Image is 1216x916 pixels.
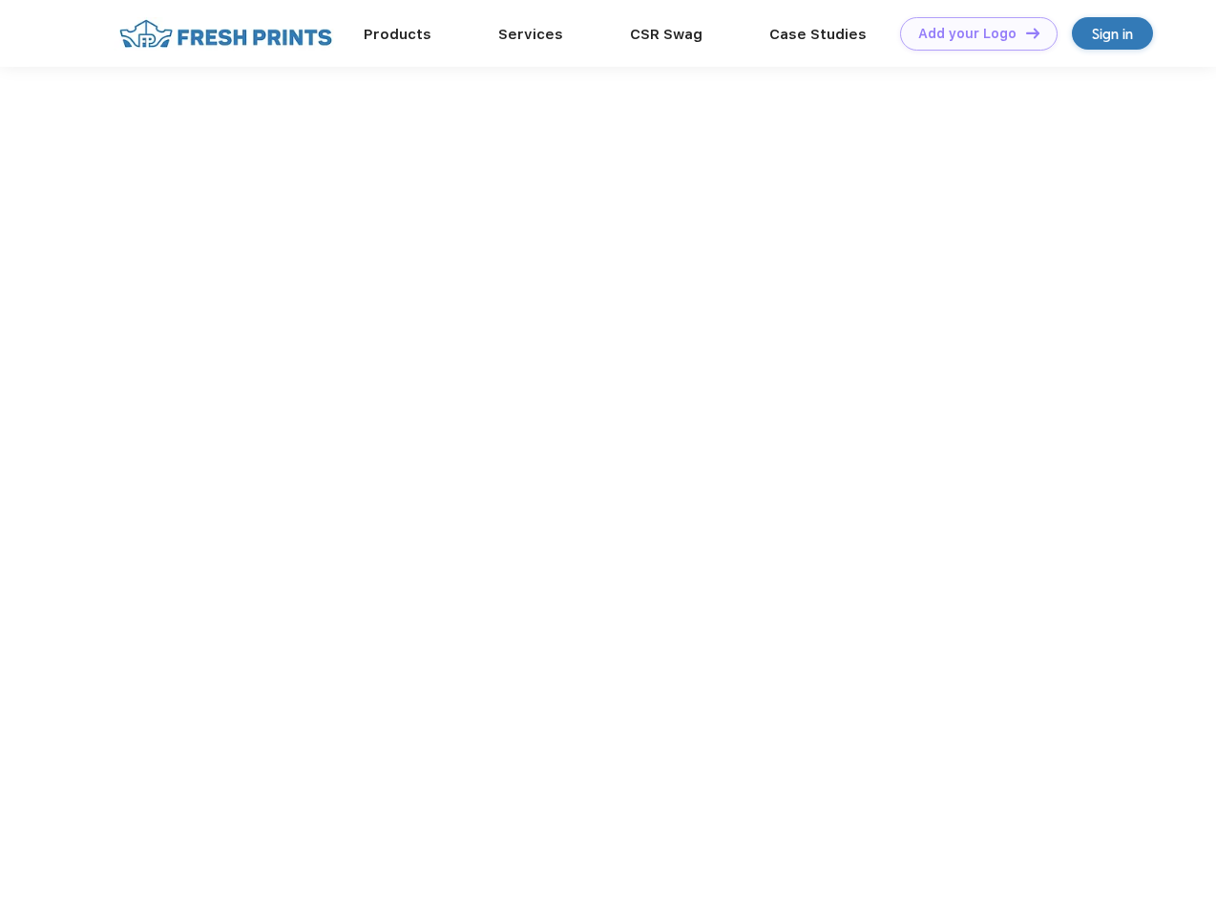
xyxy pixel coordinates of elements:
img: fo%20logo%202.webp [114,17,338,51]
div: Sign in [1092,23,1133,45]
div: Add your Logo [918,26,1017,42]
a: Sign in [1072,17,1153,50]
a: Products [364,26,431,43]
img: DT [1026,28,1039,38]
